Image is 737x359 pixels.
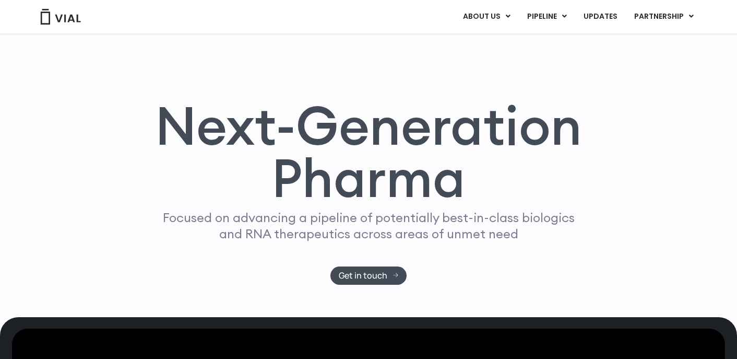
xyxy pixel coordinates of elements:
h1: Next-Generation Pharma [142,99,595,205]
span: Get in touch [339,272,387,280]
a: ABOUT USMenu Toggle [455,8,518,26]
a: UPDATES [575,8,625,26]
img: Vial Logo [40,9,81,25]
a: Get in touch [330,267,407,285]
a: PARTNERSHIPMenu Toggle [626,8,702,26]
a: PIPELINEMenu Toggle [519,8,575,26]
p: Focused on advancing a pipeline of potentially best-in-class biologics and RNA therapeutics acros... [158,210,579,242]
